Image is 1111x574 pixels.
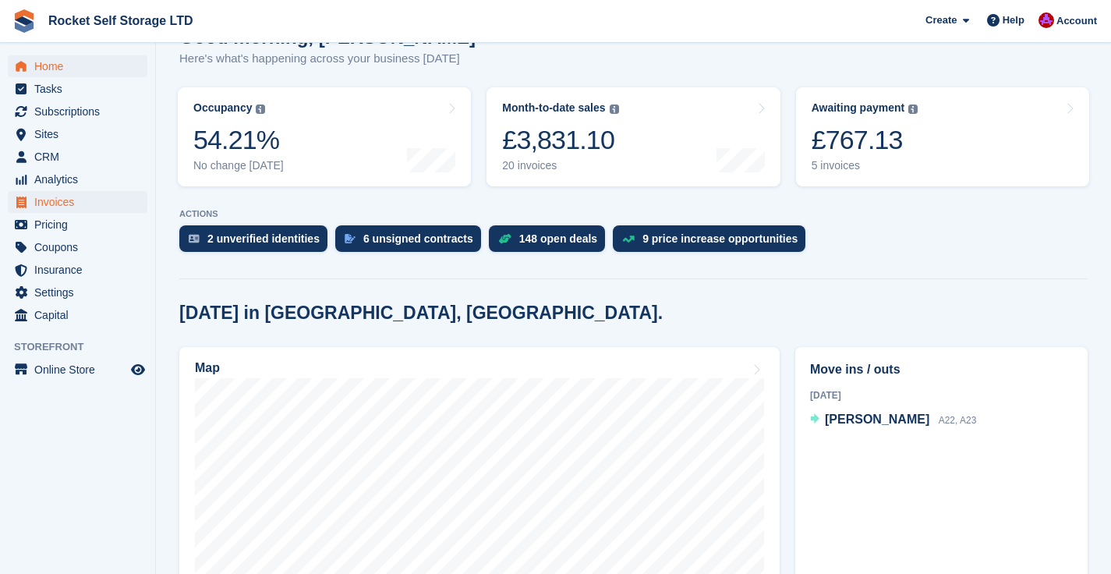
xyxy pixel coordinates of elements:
img: icon-info-grey-7440780725fd019a000dd9b08b2336e03edf1995a4989e88bcd33f0948082b44.svg [256,105,265,114]
span: Sites [34,123,128,145]
a: menu [8,78,147,100]
img: price_increase_opportunities-93ffe204e8149a01c8c9dc8f82e8f89637d9d84a8eef4429ea346261dce0b2c0.svg [622,236,635,243]
a: menu [8,191,147,213]
img: icon-info-grey-7440780725fd019a000dd9b08b2336e03edf1995a4989e88bcd33f0948082b44.svg [610,105,619,114]
a: Occupancy 54.21% No change [DATE] [178,87,471,186]
span: A22, A23 [939,415,977,426]
img: icon-info-grey-7440780725fd019a000dd9b08b2336e03edf1995a4989e88bcd33f0948082b44.svg [908,105,918,114]
a: 6 unsigned contracts [335,225,489,260]
span: [PERSON_NAME] [825,413,929,426]
h2: Move ins / outs [810,360,1073,379]
span: Tasks [34,78,128,100]
img: contract_signature_icon-13c848040528278c33f63329250d36e43548de30e8caae1d1a13099fd9432cc5.svg [345,234,356,243]
div: Month-to-date sales [502,101,605,115]
a: Preview store [129,360,147,379]
img: Lee Tresadern [1038,12,1054,28]
a: Awaiting payment £767.13 5 invoices [796,87,1089,186]
span: Home [34,55,128,77]
span: Invoices [34,191,128,213]
span: Subscriptions [34,101,128,122]
span: Help [1003,12,1024,28]
div: 2 unverified identities [207,232,320,245]
a: [PERSON_NAME] A22, A23 [810,410,976,430]
div: 6 unsigned contracts [363,232,473,245]
a: menu [8,214,147,236]
span: Online Store [34,359,128,381]
a: menu [8,236,147,258]
div: [DATE] [810,388,1073,402]
div: 5 invoices [812,159,918,172]
div: No change [DATE] [193,159,284,172]
span: Account [1056,13,1097,29]
a: Month-to-date sales £3,831.10 20 invoices [487,87,780,186]
a: menu [8,168,147,190]
p: Here's what's happening across your business [DATE] [179,50,476,68]
span: Create [925,12,957,28]
img: stora-icon-8386f47178a22dfd0bd8f6a31ec36ba5ce8667c1dd55bd0f319d3a0aa187defe.svg [12,9,36,33]
a: menu [8,282,147,303]
img: deal-1b604bf984904fb50ccaf53a9ad4b4a5d6e5aea283cecdc64d6e3604feb123c2.svg [498,233,511,244]
div: 148 open deals [519,232,597,245]
span: Insurance [34,259,128,281]
span: Analytics [34,168,128,190]
div: £767.13 [812,124,918,156]
span: Capital [34,304,128,326]
a: menu [8,55,147,77]
div: Occupancy [193,101,252,115]
span: Coupons [34,236,128,258]
a: menu [8,359,147,381]
img: verify_identity-adf6edd0f0f0b5bbfe63781bf79b02c33cf7c696d77639b501bdc392416b5a36.svg [189,234,200,243]
p: ACTIONS [179,209,1088,219]
a: menu [8,101,147,122]
a: menu [8,259,147,281]
a: menu [8,304,147,326]
div: £3,831.10 [502,124,618,156]
h2: [DATE] in [GEOGRAPHIC_DATA], [GEOGRAPHIC_DATA]. [179,303,663,324]
div: 20 invoices [502,159,618,172]
span: Settings [34,282,128,303]
a: Rocket Self Storage LTD [42,8,200,34]
a: 2 unverified identities [179,225,335,260]
a: 9 price increase opportunities [613,225,813,260]
a: menu [8,123,147,145]
a: 148 open deals [489,225,613,260]
div: 9 price increase opportunities [642,232,798,245]
span: Pricing [34,214,128,236]
span: Storefront [14,339,155,355]
div: 54.21% [193,124,284,156]
span: CRM [34,146,128,168]
h2: Map [195,361,220,375]
a: menu [8,146,147,168]
div: Awaiting payment [812,101,905,115]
